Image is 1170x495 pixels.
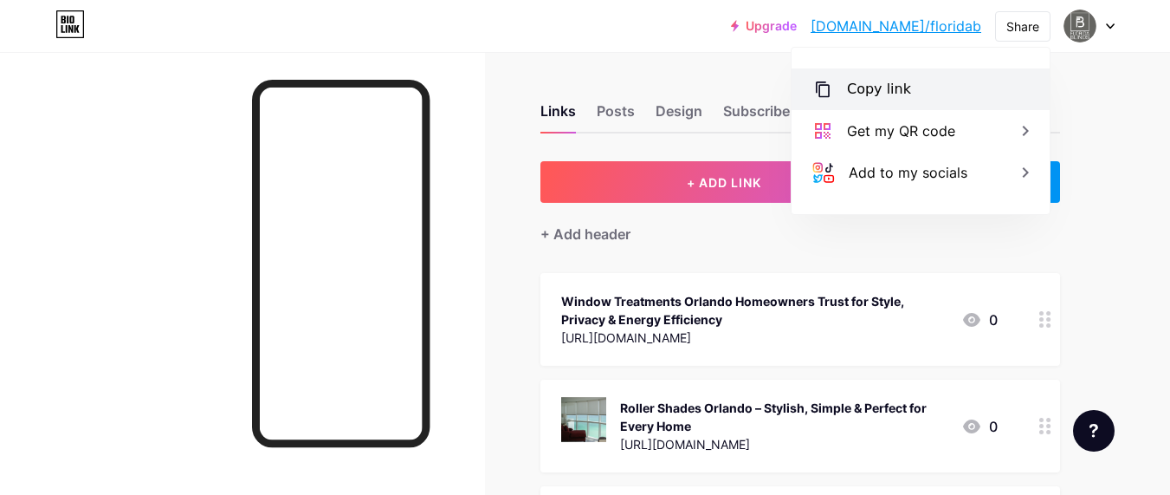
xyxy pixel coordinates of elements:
[811,16,981,36] a: [DOMAIN_NAME]/floridab
[540,224,630,244] div: + Add header
[561,329,947,347] div: [URL][DOMAIN_NAME]
[561,397,606,442] img: Roller Shades Orlando – Stylish, Simple & Perfect for Every Home
[540,161,908,203] button: + ADD LINK
[723,101,827,132] div: Subscribers
[620,435,947,453] div: [URL][DOMAIN_NAME]
[847,120,955,141] div: Get my QR code
[1063,10,1096,42] img: Florida Blinds
[849,162,967,183] div: Add to my socials
[561,292,947,329] div: Window Treatments Orlando Homeowners Trust for Style, Privacy & Energy Efficiency
[961,309,998,330] div: 0
[731,19,797,33] a: Upgrade
[1006,17,1039,36] div: Share
[687,175,761,190] span: + ADD LINK
[620,399,947,435] div: Roller Shades Orlando – Stylish, Simple & Perfect for Every Home
[540,101,576,132] div: Links
[847,79,911,100] div: Copy link
[597,101,635,132] div: Posts
[656,101,702,132] div: Design
[961,416,998,437] div: 0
